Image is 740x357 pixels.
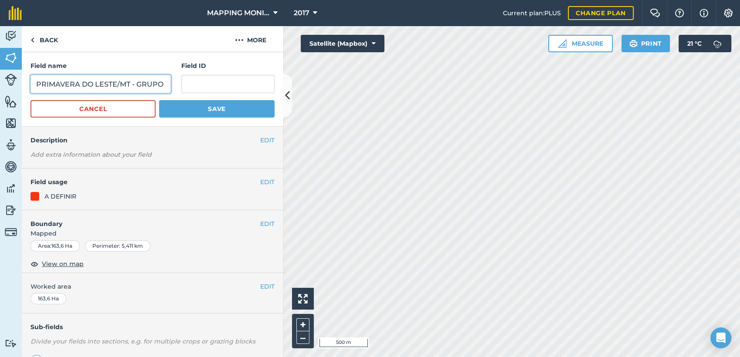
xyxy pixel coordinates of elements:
[207,8,270,18] span: MAPPING MONITORAMENTO AGRICOLA
[260,282,275,291] button: EDIT
[31,151,152,158] em: Add extra information about your field
[5,95,17,108] img: svg+xml;base64,PHN2ZyB4bWxucz0iaHR0cDovL3d3dy53My5vcmcvMjAwMC9zdmciIHdpZHRoPSI1NiIgaGVpZ2h0PSI2MC...
[679,35,731,52] button: 21 °C
[558,39,567,48] img: Ruler icon
[650,9,660,17] img: Two speech bubbles overlapping with the left bubble in the forefront
[568,6,634,20] a: Change plan
[44,192,76,201] div: A DEFINIR
[31,35,34,45] img: svg+xml;base64,PHN2ZyB4bWxucz0iaHR0cDovL3d3dy53My5vcmcvMjAwMC9zdmciIHdpZHRoPSI5IiBoZWlnaHQ9IjI0Ii...
[687,35,702,52] span: 21 ° C
[296,331,309,344] button: –
[5,138,17,152] img: svg+xml;base64,PD94bWwgdmVyc2lvbj0iMS4wIiBlbmNvZGluZz0idXRmLTgiPz4KPCEtLSBHZW5lcmF0b3I6IEFkb2JlIE...
[699,8,708,18] img: svg+xml;base64,PHN2ZyB4bWxucz0iaHR0cDovL3d3dy53My5vcmcvMjAwMC9zdmciIHdpZHRoPSIxNyIgaGVpZ2h0PSIxNy...
[260,135,275,145] button: EDIT
[31,100,156,118] button: Cancel
[503,8,561,18] span: Current plan : PLUS
[621,35,670,52] button: Print
[31,337,255,345] em: Divide your fields into sections, e.g. for multiple crops or grazing blocks
[31,259,38,269] img: svg+xml;base64,PHN2ZyB4bWxucz0iaHR0cDovL3d3dy53My5vcmcvMjAwMC9zdmciIHdpZHRoPSIxOCIgaGVpZ2h0PSIyNC...
[260,219,275,229] button: EDIT
[42,259,84,269] span: View on map
[22,210,260,229] h4: Boundary
[22,322,283,332] h4: Sub-fields
[710,327,731,348] div: Open Intercom Messenger
[9,6,22,20] img: fieldmargin Logo
[629,38,638,49] img: svg+xml;base64,PHN2ZyB4bWxucz0iaHR0cDovL3d3dy53My5vcmcvMjAwMC9zdmciIHdpZHRoPSIxOSIgaGVpZ2h0PSIyNC...
[548,35,613,52] button: Measure
[31,293,66,304] div: 163,6 Ha
[709,35,726,52] img: svg+xml;base64,PD94bWwgdmVyc2lvbj0iMS4wIiBlbmNvZGluZz0idXRmLTgiPz4KPCEtLSBHZW5lcmF0b3I6IEFkb2JlIE...
[5,74,17,86] img: svg+xml;base64,PD94bWwgdmVyc2lvbj0iMS4wIiBlbmNvZGluZz0idXRmLTgiPz4KPCEtLSBHZW5lcmF0b3I6IEFkb2JlIE...
[298,294,308,303] img: Four arrows, one pointing top left, one top right, one bottom right and the last bottom left
[301,35,384,52] button: Satellite (Mapbox)
[31,177,260,187] h4: Field usage
[5,226,17,238] img: svg+xml;base64,PD94bWwgdmVyc2lvbj0iMS4wIiBlbmNvZGluZz0idXRmLTgiPz4KPCEtLSBHZW5lcmF0b3I6IEFkb2JlIE...
[5,160,17,173] img: svg+xml;base64,PD94bWwgdmVyc2lvbj0iMS4wIiBlbmNvZGluZz0idXRmLTgiPz4KPCEtLSBHZW5lcmF0b3I6IEFkb2JlIE...
[22,229,283,238] span: Mapped
[31,240,80,252] div: Area : 163,6 Ha
[5,339,17,347] img: svg+xml;base64,PD94bWwgdmVyc2lvbj0iMS4wIiBlbmNvZGluZz0idXRmLTgiPz4KPCEtLSBHZW5lcmF0b3I6IEFkb2JlIE...
[235,35,244,45] img: svg+xml;base64,PHN2ZyB4bWxucz0iaHR0cDovL3d3dy53My5vcmcvMjAwMC9zdmciIHdpZHRoPSIyMCIgaGVpZ2h0PSIyNC...
[85,240,150,252] div: Perimeter : 5,411 km
[294,8,309,18] span: 2017
[5,117,17,130] img: svg+xml;base64,PHN2ZyB4bWxucz0iaHR0cDovL3d3dy53My5vcmcvMjAwMC9zdmciIHdpZHRoPSI1NiIgaGVpZ2h0PSI2MC...
[31,259,84,269] button: View on map
[31,282,275,291] span: Worked area
[181,61,275,71] h4: Field ID
[674,9,685,17] img: A question mark icon
[22,26,67,52] a: Back
[5,182,17,195] img: svg+xml;base64,PD94bWwgdmVyc2lvbj0iMS4wIiBlbmNvZGluZz0idXRmLTgiPz4KPCEtLSBHZW5lcmF0b3I6IEFkb2JlIE...
[31,61,171,71] h4: Field name
[296,318,309,331] button: +
[159,100,275,118] button: Save
[5,51,17,64] img: svg+xml;base64,PHN2ZyB4bWxucz0iaHR0cDovL3d3dy53My5vcmcvMjAwMC9zdmciIHdpZHRoPSI1NiIgaGVpZ2h0PSI2MC...
[260,177,275,187] button: EDIT
[5,30,17,43] img: svg+xml;base64,PD94bWwgdmVyc2lvbj0iMS4wIiBlbmNvZGluZz0idXRmLTgiPz4KPCEtLSBHZW5lcmF0b3I6IEFkb2JlIE...
[5,204,17,217] img: svg+xml;base64,PD94bWwgdmVyc2lvbj0iMS4wIiBlbmNvZGluZz0idXRmLTgiPz4KPCEtLSBHZW5lcmF0b3I6IEFkb2JlIE...
[723,9,733,17] img: A cog icon
[218,26,283,52] button: More
[31,135,275,145] h4: Description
